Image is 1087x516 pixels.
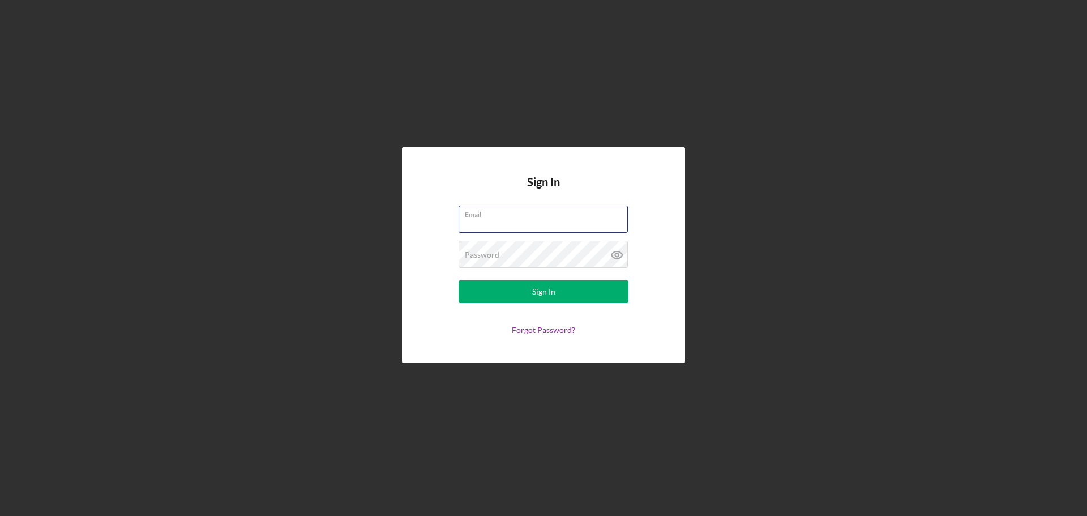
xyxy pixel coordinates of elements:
label: Email [465,206,628,219]
div: Sign In [532,280,555,303]
h4: Sign In [527,176,560,206]
label: Password [465,250,499,259]
a: Forgot Password? [512,325,575,335]
button: Sign In [459,280,628,303]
